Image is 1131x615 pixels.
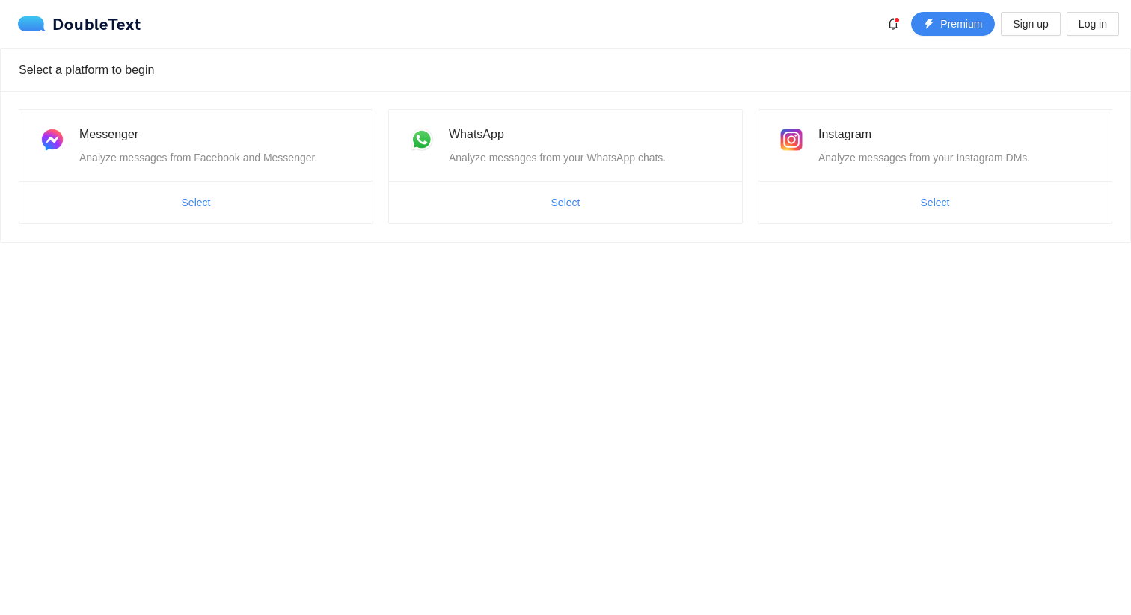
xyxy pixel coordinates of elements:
span: WhatsApp [449,128,504,140]
img: instagram.png [776,125,806,155]
span: Instagram [818,128,871,140]
a: logoDoubleText [18,16,141,31]
span: bell [882,18,904,30]
a: WhatsAppAnalyze messages from your WhatsApp chats.Select [388,109,743,224]
button: Select [170,191,223,214]
img: logo [18,16,52,31]
span: Sign up [1013,16,1048,32]
div: Analyze messages from your WhatsApp chats. [449,149,724,166]
span: Select [182,194,211,211]
img: whatsapp.png [407,125,437,155]
div: Analyze messages from Facebook and Messenger. [79,149,355,166]
span: Select [921,194,950,211]
a: InstagramAnalyze messages from your Instagram DMs.Select [758,109,1112,224]
div: Messenger [79,125,355,143]
span: Log in [1079,16,1107,32]
div: Select a platform to begin [19,49,1112,91]
button: bell [881,12,905,36]
button: Select [909,191,962,214]
a: MessengerAnalyze messages from Facebook and Messenger.Select [19,109,373,224]
button: Select [539,191,592,214]
button: Log in [1067,12,1119,36]
span: Premium [940,16,982,32]
span: Select [551,194,580,211]
span: thunderbolt [924,19,934,31]
div: DoubleText [18,16,141,31]
button: Sign up [1001,12,1060,36]
img: messenger.png [37,125,67,155]
button: thunderboltPremium [911,12,995,36]
div: Analyze messages from your Instagram DMs. [818,149,1094,166]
